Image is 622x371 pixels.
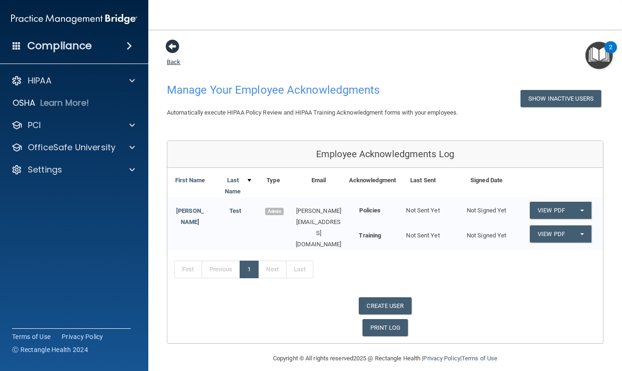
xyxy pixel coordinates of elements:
[462,355,497,362] a: Terms of Use
[13,97,36,109] p: OSHA
[11,75,135,86] a: HIPAA
[11,164,135,175] a: Settings
[27,39,92,52] h4: Compliance
[462,305,611,342] iframe: Drift Widget Chat Controller
[229,207,241,214] a: Test
[11,120,135,131] a: PCI
[585,42,613,69] button: Open Resource Center, 2 new notifications
[288,175,349,186] div: Email
[455,197,518,216] div: Not Signed Yet
[11,142,135,153] a: OfficeSafe University
[175,175,205,186] a: First Name
[167,84,416,96] h4: Manage Your Employee Acknowledgments
[28,120,41,131] p: PCI
[530,202,572,219] a: View PDF
[455,225,518,241] div: Not Signed Yet
[265,208,284,215] span: Admin
[349,175,391,186] div: Acknowledgment
[258,175,288,186] div: Type
[62,332,103,341] a: Privacy Policy
[362,319,408,336] a: PRINT LOG
[286,261,313,278] a: Last
[359,297,411,314] a: CREATE USER
[391,197,455,216] div: Not Sent Yet
[28,164,62,175] p: Settings
[609,47,612,59] div: 2
[359,232,381,239] b: Training
[220,175,251,197] a: Last Name
[423,355,460,362] a: Privacy Policy
[167,141,603,168] div: Employee Acknowledgments Log
[174,261,202,278] a: First
[12,345,88,354] span: Ⓒ Rectangle Health 2024
[28,142,115,153] p: OfficeSafe University
[240,261,259,278] a: 1
[176,207,204,225] a: [PERSON_NAME]
[530,225,572,243] a: View PDF
[40,97,89,109] p: Learn More!
[12,332,51,341] a: Terms of Use
[202,261,241,278] a: Previous
[455,175,518,186] div: Signed Date
[11,10,137,28] img: PMB logo
[520,90,601,107] button: Show Inactive Users
[167,47,180,65] a: Back
[258,261,286,278] a: Next
[391,225,455,241] div: Not Sent Yet
[391,175,455,186] div: Last Sent
[167,109,458,116] span: Automatically execute HIPAA Policy Review and HIPAA Training Acknowledgment forms with your emplo...
[28,75,51,86] p: HIPAA
[359,207,381,214] b: Policies
[288,205,349,250] div: [PERSON_NAME][EMAIL_ADDRESS][DOMAIN_NAME]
